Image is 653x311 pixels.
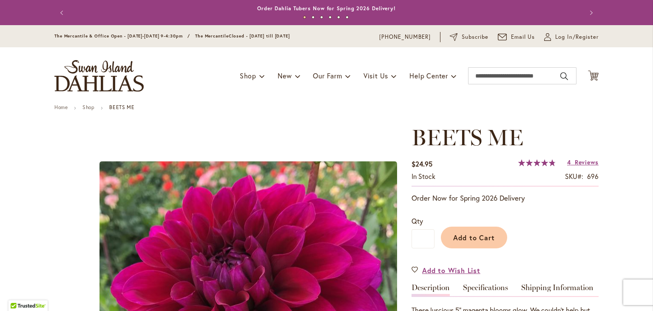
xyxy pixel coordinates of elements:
[363,71,388,80] span: Visit Us
[412,159,432,168] span: $24.95
[565,172,583,181] strong: SKU
[462,33,488,41] span: Subscribe
[567,158,599,166] a: 4 Reviews
[412,172,435,181] div: Availability
[337,16,340,19] button: 5 of 6
[303,16,306,19] button: 1 of 6
[544,33,599,41] a: Log In/Register
[409,71,448,80] span: Help Center
[582,4,599,21] button: Next
[567,158,571,166] span: 4
[412,193,599,203] p: Order Now for Spring 2026 Delivery
[453,233,495,242] span: Add to Cart
[54,4,71,21] button: Previous
[54,104,68,110] a: Home
[312,16,315,19] button: 2 of 6
[346,16,349,19] button: 6 of 6
[412,124,523,151] span: BEETS ME
[229,33,290,39] span: Closed - [DATE] till [DATE]
[441,227,507,248] button: Add to Cart
[587,172,599,181] div: 696
[521,284,593,296] a: Shipping Information
[498,33,535,41] a: Email Us
[575,158,599,166] span: Reviews
[412,284,450,296] a: Description
[278,71,292,80] span: New
[329,16,332,19] button: 4 of 6
[109,104,134,110] strong: BEETS ME
[240,71,256,80] span: Shop
[511,33,535,41] span: Email Us
[379,33,431,41] a: [PHONE_NUMBER]
[412,172,435,181] span: In stock
[313,71,342,80] span: Our Farm
[54,33,229,39] span: The Mercantile & Office Open - [DATE]-[DATE] 9-4:30pm / The Mercantile
[463,284,508,296] a: Specifications
[412,216,423,225] span: Qty
[450,33,488,41] a: Subscribe
[412,265,480,275] a: Add to Wish List
[54,60,144,92] a: store logo
[518,159,556,166] div: 97%
[257,5,396,12] a: Order Dahlia Tubers Now for Spring 2026 Delivery!
[422,265,480,275] span: Add to Wish List
[555,33,599,41] span: Log In/Register
[320,16,323,19] button: 3 of 6
[82,104,94,110] a: Shop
